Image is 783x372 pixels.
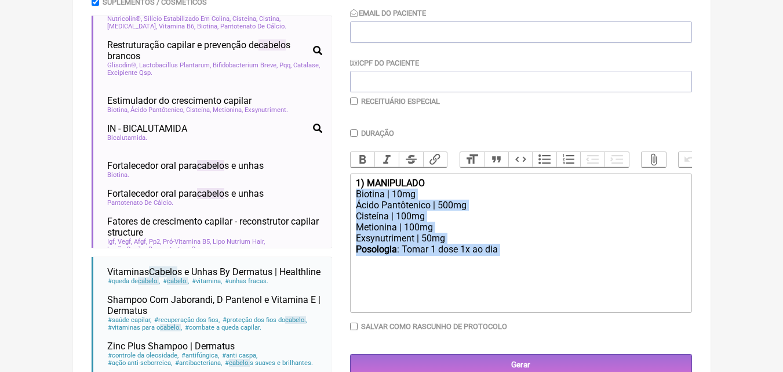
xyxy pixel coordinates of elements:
[197,160,224,171] span: cabelo
[107,62,137,69] span: Glisodin®
[184,324,262,331] span: combate a queda capilar
[107,316,152,324] span: saúde capilar
[130,106,184,114] span: Ácido Pantôtenico
[149,266,177,277] span: Cabelo
[181,352,220,359] span: antifúngica
[107,266,321,277] span: Vitaminas s e Unhas By Dermatus | Healthline
[107,245,205,253] span: Loção Capilar Reconstrutora Qsp
[213,238,265,245] span: Lipo Nutrium Hair
[107,123,187,134] span: IN - BICALUTAMIDA
[107,277,161,285] span: queda de
[350,59,420,67] label: CPF do Paciente
[186,106,211,114] span: Cisteína
[107,294,321,316] span: Shampoo Com Jaborandi, D Pantenol e Vitamina E | Dermatus
[197,188,224,199] span: cabelo
[356,189,685,200] div: Biotina | 10mg
[191,277,223,285] span: vitamina
[258,39,286,50] span: cabelo
[679,152,703,167] button: Undo
[229,359,250,367] span: cabelo
[350,9,427,17] label: Email do Paciente
[224,277,269,285] span: unhas fracas
[508,152,533,167] button: Code
[107,324,183,331] span: vitaminas para o
[107,134,147,142] span: Bicalutamida
[356,222,685,233] div: Metionina | 100mg
[484,152,508,167] button: Quote
[107,39,308,62] span: Restruturação capilar e prevenção de s brancos
[107,15,231,23] span: Nutricolin®, Silício Estabilizado Em Colina
[174,359,223,367] span: antibacteriana
[245,106,288,114] span: Exsynutriment
[604,152,629,167] button: Increase Level
[107,69,152,77] span: Excipiente Qsp
[107,199,173,207] span: Pantotenato De Cálcio
[224,359,314,367] span: s suaves e brilhantes
[163,238,211,245] span: Pró-Vitamina B5
[351,152,375,167] button: Bold
[138,277,159,285] span: cabelo
[107,341,235,352] span: Zinc Plus Shampoo | Dermatus
[356,200,685,211] div: Ácido Pantôtenico | 500mg
[460,152,485,167] button: Heading
[374,152,399,167] button: Italic
[361,322,507,331] label: Salvar como rascunho de Protocolo
[107,106,129,114] span: Biotina
[232,15,257,23] span: Cisteína
[118,238,132,245] span: Vegf
[361,129,394,138] label: Duração
[107,359,173,367] span: ação anti-seborreica
[107,160,264,171] span: Fortalecedor oral para s e unhas
[356,211,685,222] div: Cisteína | 100mg
[399,152,423,167] button: Strikethrough
[293,62,320,69] span: Catalase
[532,152,556,167] button: Bullets
[213,62,278,69] span: Bifidobacterium Breve
[423,152,447,167] button: Link
[642,152,666,167] button: Attach Files
[279,62,292,69] span: Pqq
[259,15,281,23] span: Cistina
[356,244,685,267] div: : Tomar 1 dose 1x ao dia ㅤ
[197,23,218,30] span: Biotina
[149,238,161,245] span: Pp2
[356,178,425,189] strong: 1) MANIPULADO
[285,316,306,324] span: cabelo
[107,95,252,106] span: Estimulador do crescimento capilar
[361,97,440,106] label: Receituário Especial
[556,152,581,167] button: Numbers
[222,316,308,324] span: proteção dos fios do
[167,277,188,285] span: cabelo
[107,171,129,179] span: Biotina
[213,106,243,114] span: Metionina
[107,238,116,245] span: Igf
[221,352,258,359] span: anti caspa
[160,324,181,331] span: cabelo
[356,233,685,244] div: Exsynutriment | 50mg
[107,23,195,30] span: [MEDICAL_DATA], Vitamina B6
[220,23,286,30] span: Pantotenato De Cálcio
[580,152,604,167] button: Decrease Level
[134,238,147,245] span: Afgf
[107,216,322,238] span: Fatores de crescimento capilar - reconstrutor capilar structure
[107,188,264,199] span: Fortalecedor oral para s e unhas
[356,244,397,255] strong: Posologia
[139,62,211,69] span: Lactobacillus Plantarum
[154,316,220,324] span: recuperação dos fios
[107,352,179,359] span: controle da oleosidade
